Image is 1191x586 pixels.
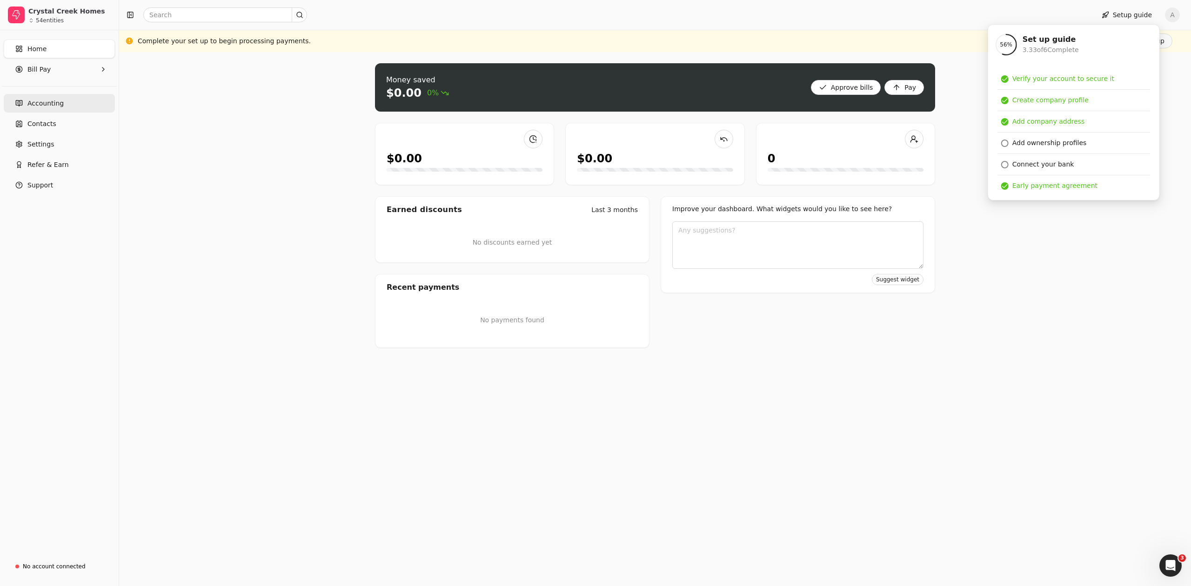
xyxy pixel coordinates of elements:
span: Accounting [27,99,64,108]
div: No discounts earned yet [473,223,552,262]
button: Approve bills [811,80,881,95]
p: No payments found [387,315,638,325]
div: Early payment agreement [1012,181,1097,191]
a: Settings [4,135,115,153]
span: Refer & Earn [27,160,69,170]
span: Home [27,44,47,54]
div: 3.33 of 6 Complete [1023,45,1079,55]
div: Create company profile [1012,95,1089,105]
button: Suggest widget [872,274,923,285]
a: Home [4,40,115,58]
div: 0 [768,150,776,167]
a: Accounting [4,94,115,113]
button: Support [4,176,115,194]
div: Crystal Creek Homes [28,7,111,16]
div: $0.00 [387,150,422,167]
div: Set up guide [1023,34,1079,45]
div: Add ownership profiles [1012,138,1087,148]
span: Support [27,180,53,190]
span: 0% [427,87,449,99]
button: A [1165,7,1180,22]
div: $0.00 [386,86,422,100]
button: Bill Pay [4,60,115,79]
div: Earned discounts [387,204,462,215]
a: Contacts [4,114,115,133]
span: Settings [27,140,54,149]
a: No account connected [4,558,115,575]
button: Setup guide [1094,7,1159,22]
div: Connect your bank [1012,160,1074,169]
div: Verify your account to secure it [1012,74,1114,84]
span: 56 % [1000,40,1012,49]
div: No account connected [23,562,86,571]
div: Setup guide [988,24,1160,200]
div: Recent payments [375,274,649,300]
div: Add company address [1012,117,1085,127]
div: 54 entities [36,18,64,23]
div: Money saved [386,74,449,86]
div: $0.00 [577,150,612,167]
input: Search [143,7,307,22]
div: Improve your dashboard. What widgets would you like to see here? [672,204,923,214]
span: 3 [1178,554,1186,562]
iframe: Intercom live chat [1159,554,1182,577]
button: Pay [884,80,924,95]
div: Complete your set up to begin processing payments. [138,36,311,46]
span: Bill Pay [27,65,51,74]
div: Last 3 months [591,205,638,215]
button: Refer & Earn [4,155,115,174]
span: Contacts [27,119,56,129]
